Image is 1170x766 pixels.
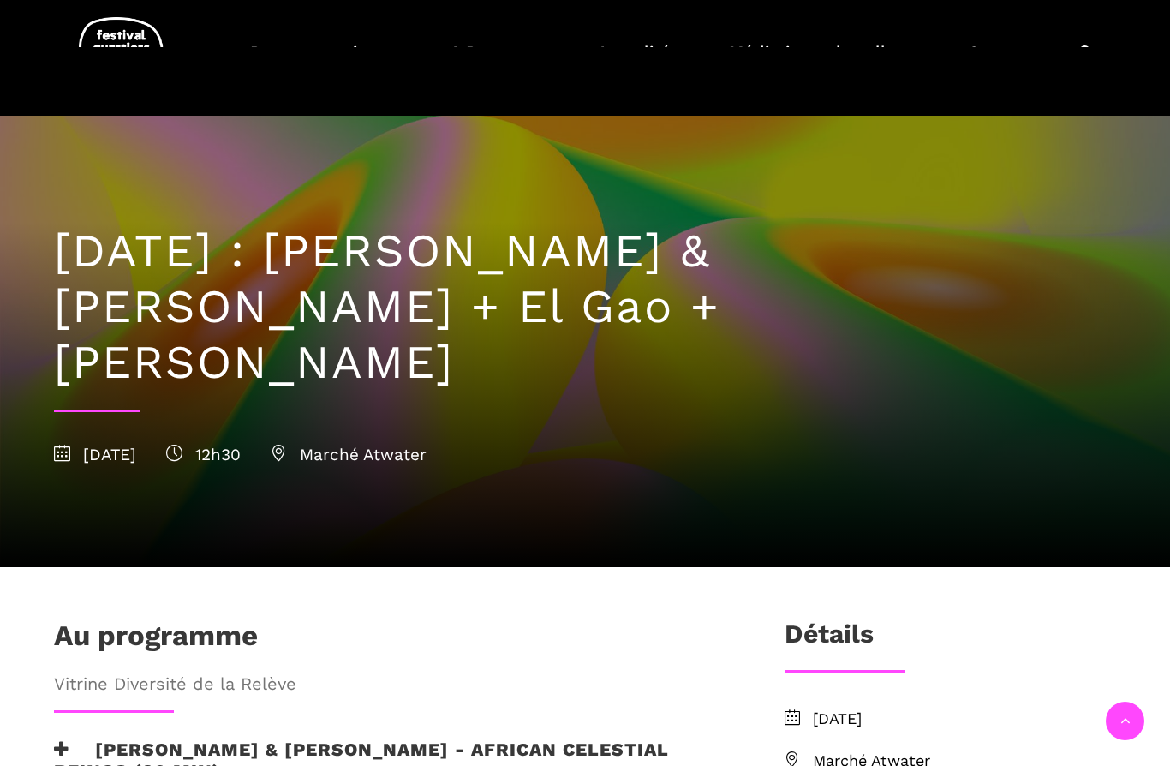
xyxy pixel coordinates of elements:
[729,38,918,88] a: Médiation culturelle
[54,445,136,464] span: [DATE]
[785,619,874,661] h3: Détails
[54,224,1116,390] h1: [DATE] : [PERSON_NAME] & [PERSON_NAME] + El Gao + [PERSON_NAME]
[271,445,427,464] span: Marché Atwater
[250,38,400,88] a: Programmation
[79,17,164,87] img: logo-fqd-med
[54,619,258,661] h1: Au programme
[166,445,241,464] span: 12h30
[968,38,1033,88] a: Contact
[597,38,680,88] a: Actualités
[813,707,1116,732] span: [DATE]
[450,38,547,88] a: A Propos
[54,670,729,697] span: Vitrine Diversité de la Relève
